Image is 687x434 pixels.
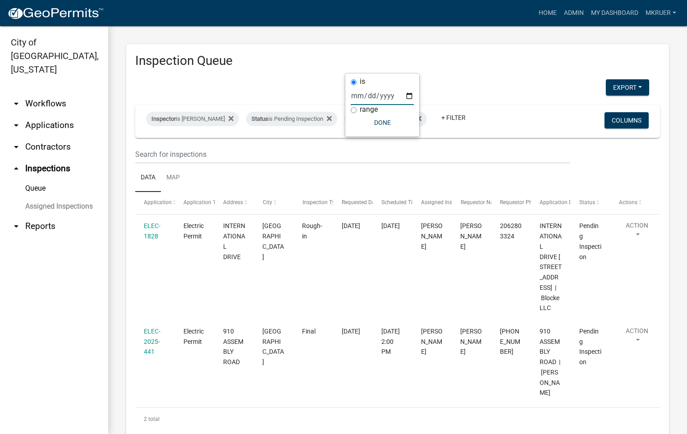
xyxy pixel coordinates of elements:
[618,221,655,243] button: Action
[262,222,284,260] span: JEFFERSONVILLE
[560,5,587,22] a: Admin
[610,192,650,214] datatable-header-cell: Actions
[579,199,595,206] span: Status
[262,328,284,365] span: JEFFERSONVILLE
[421,199,467,206] span: Assigned Inspector
[135,53,660,69] h3: Inspection Queue
[500,328,520,356] span: 502-314-2366
[491,192,531,214] datatable-header-cell: Requestor Phone
[540,222,562,311] span: INTERNATIONAL DRIVE 400 International Drive | Blocke LLC
[605,112,649,128] button: Columns
[606,79,649,96] button: Export
[579,222,601,260] span: Pending Inspection
[183,199,224,206] span: Application Type
[135,164,161,192] a: Data
[373,192,412,214] datatable-header-cell: Scheduled Time
[535,5,560,22] a: Home
[252,115,268,122] span: Status
[293,192,333,214] datatable-header-cell: Inspection Type
[412,192,452,214] datatable-header-cell: Assigned Inspector
[500,222,522,240] span: 2062803324
[642,5,680,22] a: mkruer
[452,192,491,214] datatable-header-cell: Requestor Name
[246,112,337,126] div: is Pending Inspection
[342,222,360,229] span: 08/12/2025
[11,142,22,152] i: arrow_drop_down
[144,199,172,206] span: Application
[302,222,322,240] span: Rough-in
[135,192,175,214] datatable-header-cell: Application
[570,192,610,214] datatable-header-cell: Status
[183,222,204,240] span: Electric Permit
[254,192,293,214] datatable-header-cell: City
[223,199,243,206] span: Address
[223,328,243,365] span: 910 ASSEMBLY ROAD
[434,110,473,126] a: + Filter
[302,199,340,206] span: Inspection Type
[360,78,365,85] label: is
[333,192,373,214] datatable-header-cell: Requested Date
[540,199,596,206] span: Application Description
[151,115,176,122] span: Inspector
[351,114,414,131] button: Done
[302,328,316,335] span: Final
[421,222,443,250] span: Mike Kruer
[381,221,403,231] div: [DATE]
[262,199,272,206] span: City
[144,328,160,356] a: ELEC-2025-441
[381,199,420,206] span: Scheduled Time
[531,192,571,214] datatable-header-cell: Application Description
[540,328,560,397] span: 910 ASSEMBLY ROAD | Tolnay Kearstin
[342,328,360,335] span: 08/12/2025
[381,326,403,357] div: [DATE] 2:00 PM
[161,164,185,192] a: Map
[11,163,22,174] i: arrow_drop_up
[223,222,245,260] span: INTERNATIONAL DRIVE
[421,328,443,356] span: Mike Kruer
[460,328,482,356] span: Jamason Welker
[500,199,541,206] span: Requestor Phone
[215,192,254,214] datatable-header-cell: Address
[11,120,22,131] i: arrow_drop_down
[135,145,570,164] input: Search for inspections
[618,326,655,349] button: Action
[587,5,642,22] a: My Dashboard
[360,106,378,113] label: range
[11,98,22,109] i: arrow_drop_down
[135,408,660,430] div: 2 total
[342,199,380,206] span: Requested Date
[460,199,501,206] span: Requestor Name
[146,112,239,126] div: is [PERSON_NAME]
[344,112,427,126] div: is [DATE]
[579,328,601,365] span: Pending Inspection
[460,222,482,250] span: Daron Steffen
[144,222,160,240] a: ELEC-1828
[183,328,204,345] span: Electric Permit
[175,192,215,214] datatable-header-cell: Application Type
[11,221,22,232] i: arrow_drop_down
[618,199,637,206] span: Actions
